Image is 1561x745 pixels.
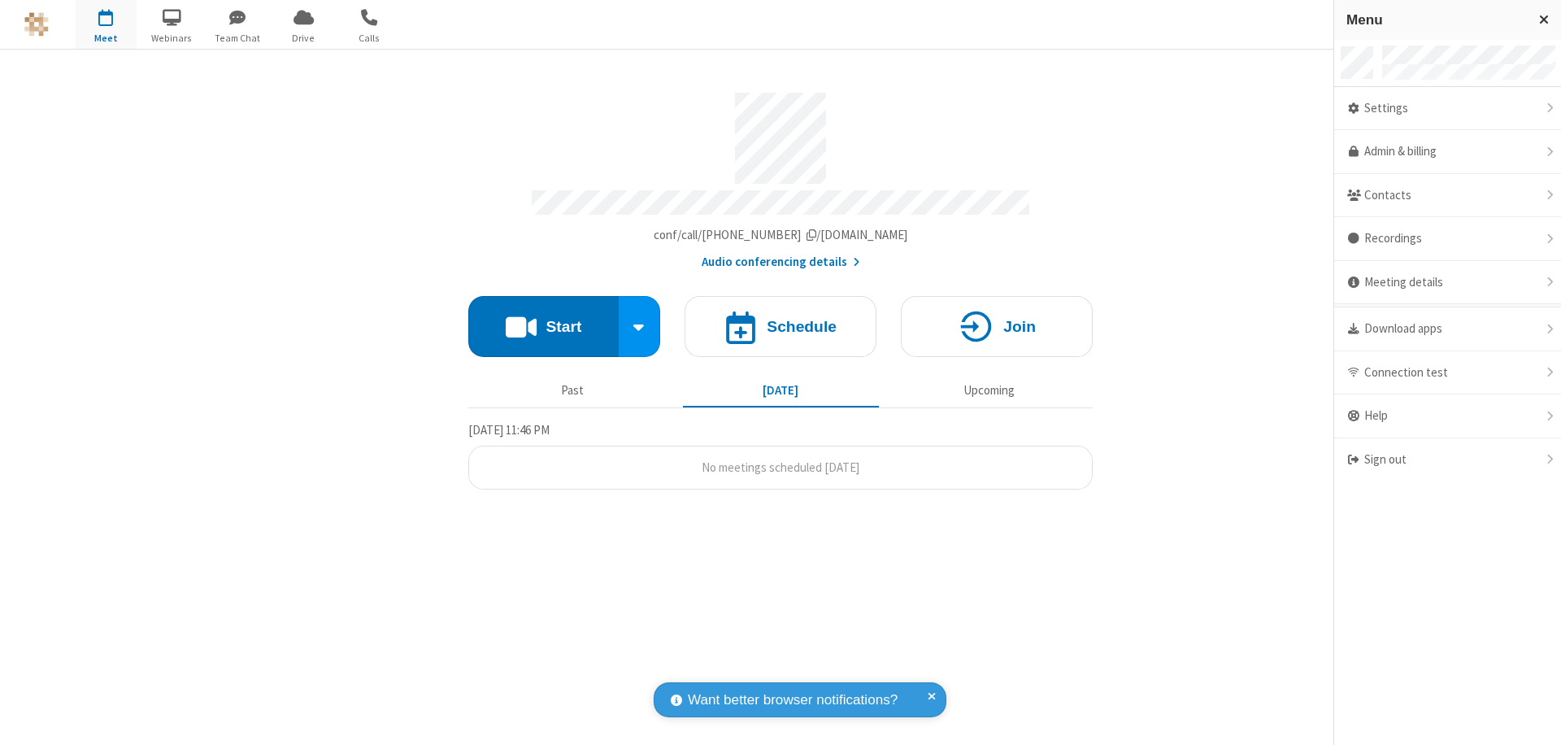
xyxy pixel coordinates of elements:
span: Webinars [141,31,202,46]
h3: Menu [1346,12,1524,28]
h4: Join [1003,319,1036,334]
div: Meeting details [1334,261,1561,305]
section: Today's Meetings [468,420,1093,490]
div: Settings [1334,87,1561,131]
button: Past [475,375,671,406]
div: Start conference options [619,296,661,357]
div: Download apps [1334,307,1561,351]
span: Calls [339,31,400,46]
button: Schedule [685,296,876,357]
span: [DATE] 11:46 PM [468,422,550,438]
div: Contacts [1334,174,1561,218]
img: QA Selenium DO NOT DELETE OR CHANGE [24,12,49,37]
span: No meetings scheduled [DATE] [702,460,859,475]
h4: Schedule [767,319,837,334]
span: Drive [273,31,334,46]
div: Sign out [1334,438,1561,481]
span: Want better browser notifications? [688,690,898,711]
span: Copy my meeting room link [654,227,908,242]
a: Admin & billing [1334,130,1561,174]
button: Copy my meeting room linkCopy my meeting room link [654,226,908,245]
button: Upcoming [891,375,1087,406]
button: [DATE] [683,375,879,406]
div: Connection test [1334,351,1561,395]
div: Help [1334,394,1561,438]
div: Recordings [1334,217,1561,261]
h4: Start [546,319,581,334]
section: Account details [468,81,1093,272]
span: Team Chat [207,31,268,46]
button: Audio conferencing details [702,253,860,272]
span: Meet [76,31,137,46]
button: Start [468,296,619,357]
button: Join [901,296,1093,357]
